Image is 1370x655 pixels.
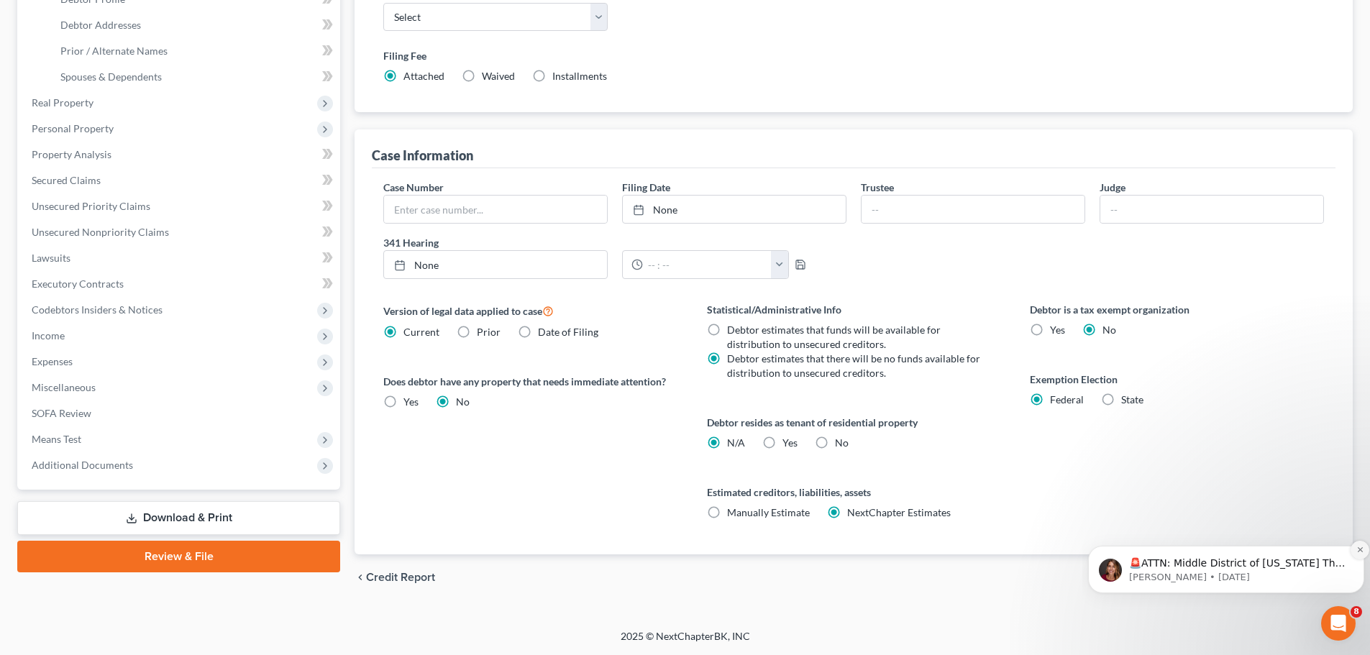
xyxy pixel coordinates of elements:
span: Prior [477,326,501,338]
a: Lawsuits [20,245,340,271]
textarea: Message… [12,441,275,465]
b: Important Filing Update [23,91,160,103]
span: 8 [1351,606,1362,618]
span: Expenses [32,355,73,367]
div: We’ll continue monitoring this closely and will share updates as soon as more information is avai... [23,367,224,409]
p: Active [70,18,99,32]
span: Installments [552,70,607,82]
button: Dismiss notification [268,25,287,44]
span: State [1121,393,1143,406]
button: go back [9,6,37,33]
a: None [384,251,607,278]
div: If you encounter an error when filing, please take the following steps before trying to file again: [23,218,224,260]
div: Close [252,6,278,32]
div: Important Filing UpdateOur team has been actively rolling out updates to address issues associate... [12,82,236,425]
span: Additional Documents [32,459,133,471]
span: Yes [782,436,798,449]
label: Statistical/Administrative Info [707,302,1001,317]
span: Property Analysis [32,148,111,160]
a: Download & Print [17,501,340,535]
span: Lawsuits [32,252,70,264]
button: Send a message… [247,465,270,488]
span: SOFA Review [32,407,91,419]
input: -- : -- [643,251,772,278]
span: Unsecured Nonpriority Claims [32,226,169,238]
span: Manually Estimate [727,506,810,518]
button: Upload attachment [22,471,34,482]
span: Income [32,329,65,342]
div: Our team has been actively rolling out updates to address issues associated with the recent MFA u... [23,112,224,211]
span: No [456,395,470,408]
p: Message from Katie, sent 2w ago [47,55,264,68]
span: Spouses & Dependents [60,70,162,83]
iframe: Intercom notifications message [1082,516,1370,616]
label: Does debtor have any property that needs immediate attention? [383,374,677,389]
span: N/A [727,436,745,449]
a: Executory Contracts [20,271,340,297]
a: Prior / Alternate Names [49,38,340,64]
span: Real Property [32,96,93,109]
a: Unsecured Priority Claims [20,193,340,219]
iframe: Intercom live chat [1321,606,1356,641]
span: 🚨ATTN: Middle District of [US_STATE] The court has added a new Credit Counseling Field that we ne... [47,42,263,153]
input: Enter case number... [384,196,607,223]
span: Current [403,326,439,338]
a: SOFA Review [20,400,340,426]
a: None [623,196,846,223]
label: Estimated creditors, liabilities, assets [707,485,1001,500]
span: Credit Report [366,572,435,583]
span: Unsecured Priority Claims [32,200,150,212]
button: chevron_left Credit Report [355,572,435,583]
a: Debtor Addresses [49,12,340,38]
span: Secured Claims [32,174,101,186]
input: -- [862,196,1084,223]
input: -- [1100,196,1323,223]
a: Secured Claims [20,168,340,193]
b: 10 full minutes [97,285,183,296]
div: [PERSON_NAME] • 21m ago [23,428,145,436]
button: Emoji picker [45,471,57,482]
span: NextChapter Estimates [847,506,951,518]
span: Yes [403,395,419,408]
a: Review & File [17,541,340,572]
span: Executory Contracts [32,278,124,290]
span: Attached [403,70,444,82]
label: 341 Hearing [376,235,854,250]
a: Spouses & Dependents [49,64,340,90]
label: Debtor is a tax exempt organization [1030,302,1324,317]
span: Debtor estimates that funds will be available for distribution to unsecured creditors. [727,324,941,350]
a: Property Analysis [20,142,340,168]
div: 2025 © NextChapterBK, INC [275,629,1095,655]
span: Codebtors Insiders & Notices [32,303,163,316]
label: Case Number [383,180,444,195]
span: Waived [482,70,515,82]
span: Debtor estimates that there will be no funds available for distribution to unsecured creditors. [727,352,980,379]
li: Refresh your browser [34,267,224,281]
div: Case Information [372,147,473,164]
div: Emma says… [12,82,276,457]
span: Personal Property [32,122,114,134]
h1: [PERSON_NAME] [70,7,163,18]
button: Gif picker [68,471,80,482]
label: Exemption Election [1030,372,1324,387]
span: Date of Filing [538,326,598,338]
i: chevron_left [355,572,366,583]
button: Start recording [91,471,103,482]
span: Yes [1050,324,1065,336]
button: Home [225,6,252,33]
span: Federal [1050,393,1084,406]
span: Prior / Alternate Names [60,45,168,57]
img: Profile image for Emma [41,8,64,31]
label: Filing Fee [383,48,1324,63]
a: Unsecured Nonpriority Claims [20,219,340,245]
span: No [835,436,849,449]
label: Debtor resides as tenant of residential property [707,415,1001,430]
span: Debtor Addresses [60,19,141,31]
label: Filing Date [622,180,670,195]
span: Miscellaneous [32,381,96,393]
label: Judge [1100,180,1125,195]
label: Version of legal data applied to case [383,302,677,319]
label: Trustee [861,180,894,195]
